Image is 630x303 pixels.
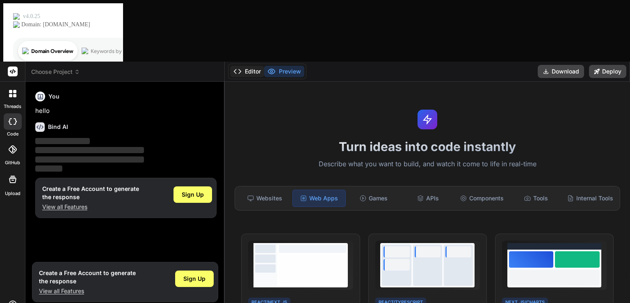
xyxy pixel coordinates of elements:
[402,190,454,207] div: APIs
[230,159,625,170] p: Describe what you want to build, and watch it come to life in real-time
[23,13,40,20] div: v 4.0.25
[31,68,80,76] span: Choose Project
[230,66,264,77] button: Editor
[91,48,138,54] div: Keywords by Traffic
[39,269,136,285] h1: Create a Free Account to generate the response
[5,159,20,166] label: GitHub
[347,190,400,207] div: Games
[35,106,217,116] p: hello
[456,190,508,207] div: Components
[13,13,20,20] img: logo_orange.svg
[564,190,616,207] div: Internal Tools
[238,190,291,207] div: Websites
[589,65,626,78] button: Deploy
[183,275,205,283] span: Sign Up
[48,92,59,101] h6: You
[5,190,21,197] label: Upload
[42,203,139,211] p: View all Features
[48,123,68,131] h6: Bind AI
[31,48,73,54] div: Domain Overview
[182,191,204,199] span: Sign Up
[264,66,304,77] button: Preview
[4,103,21,110] label: threads
[21,21,90,28] div: Domain: [DOMAIN_NAME]
[230,139,625,154] h1: Turn ideas into code instantly
[35,165,62,172] span: ‌
[35,138,90,144] span: ‌
[82,48,88,54] img: tab_keywords_by_traffic_grey.svg
[39,287,136,295] p: View all Features
[22,48,29,54] img: tab_domain_overview_orange.svg
[510,190,562,207] div: Tools
[13,21,20,28] img: website_grey.svg
[538,65,584,78] button: Download
[7,131,18,138] label: code
[35,147,144,153] span: ‌
[42,185,139,201] h1: Create a Free Account to generate the response
[292,190,346,207] div: Web Apps
[35,156,144,163] span: ‌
